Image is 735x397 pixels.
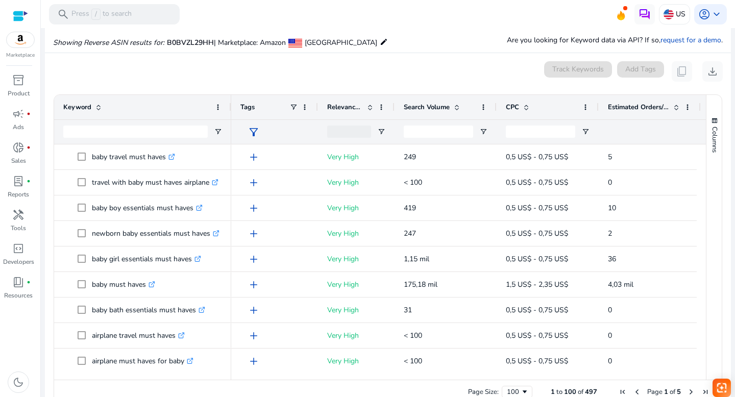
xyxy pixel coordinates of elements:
[305,38,377,47] span: [GEOGRAPHIC_DATA]
[506,254,568,264] span: 0,5 US$ - 0,75 US$
[377,128,385,136] button: Open Filter Menu
[248,177,260,189] span: add
[12,276,24,288] span: book_4
[564,387,576,396] span: 100
[12,376,24,388] span: dark_mode
[92,325,185,346] p: airplane travel must haves
[404,126,473,138] input: Search Volume Filter Input
[248,228,260,240] span: add
[92,172,218,193] p: travel with baby must haves airplane
[248,126,260,138] span: filter_alt
[248,253,260,265] span: add
[578,387,583,396] span: of
[12,108,24,120] span: campaign
[633,388,641,396] div: Previous Page
[608,305,612,315] span: 0
[3,257,34,266] p: Developers
[12,209,24,221] span: handyman
[507,387,521,396] div: 100
[248,202,260,214] span: add
[581,128,590,136] button: Open Filter Menu
[11,156,26,165] p: Sales
[13,122,24,132] p: Ads
[660,35,721,45] a: request for a demo
[327,325,385,346] p: Very High
[506,229,568,238] span: 0,5 US$ - 0,75 US$
[647,387,663,396] span: Page
[468,387,499,396] div: Page Size:
[608,178,612,187] span: 0
[608,254,616,264] span: 36
[57,8,69,20] span: search
[404,356,422,366] span: < 100
[92,351,193,371] p: airplane must haves for baby
[27,145,31,150] span: fiber_manual_record
[12,175,24,187] span: lab_profile
[248,151,260,163] span: add
[327,300,385,320] p: Very High
[7,32,34,47] img: amazon.svg
[506,280,568,289] span: 1,5 US$ - 2,35 US$
[404,203,416,213] span: 419
[506,152,568,162] span: 0,5 US$ - 0,75 US$
[664,387,668,396] span: 1
[710,127,719,153] span: Columns
[506,331,568,340] span: 0,5 US$ - 0,75 US$
[92,197,203,218] p: baby boy essentials must haves
[585,387,597,396] span: 497
[327,197,385,218] p: Very High
[404,280,437,289] span: 175,18 mil
[27,112,31,116] span: fiber_manual_record
[698,8,710,20] span: account_circle
[670,387,675,396] span: of
[92,223,219,244] p: newborn baby essentials must haves
[706,65,719,78] span: download
[619,388,627,396] div: First Page
[167,38,214,47] span: B0BVZL29HH
[404,229,416,238] span: 247
[506,126,575,138] input: CPC Filter Input
[327,274,385,295] p: Very High
[506,103,519,112] span: CPC
[506,305,568,315] span: 0,5 US$ - 0,75 US$
[92,249,201,269] p: baby girl essentials must haves
[506,356,568,366] span: 0,5 US$ - 0,75 US$
[479,128,487,136] button: Open Filter Menu
[664,9,674,19] img: us.svg
[404,103,450,112] span: Search Volume
[27,280,31,284] span: fiber_manual_record
[702,61,723,82] button: download
[248,355,260,367] span: add
[6,52,35,59] p: Marketplace
[608,331,612,340] span: 0
[327,351,385,371] p: Very High
[91,9,101,20] span: /
[556,387,562,396] span: to
[327,249,385,269] p: Very High
[608,356,612,366] span: 0
[327,103,363,112] span: Relevance Score
[8,89,30,98] p: Product
[551,387,555,396] span: 1
[404,152,416,162] span: 249
[507,35,723,45] p: Are you looking for Keyword data via API? If so, .
[701,388,709,396] div: Last Page
[214,128,222,136] button: Open Filter Menu
[608,229,612,238] span: 2
[27,179,31,183] span: fiber_manual_record
[327,146,385,167] p: Very High
[506,203,568,213] span: 0,5 US$ - 0,75 US$
[63,103,91,112] span: Keyword
[677,387,681,396] span: 5
[214,38,286,47] span: | Marketplace: Amazon
[676,5,685,23] p: US
[506,178,568,187] span: 0,5 US$ - 0,75 US$
[710,8,723,20] span: keyboard_arrow_down
[327,172,385,193] p: Very High
[12,141,24,154] span: donut_small
[608,280,633,289] span: 4,03 mil
[380,36,388,48] mat-icon: edit
[404,254,429,264] span: 1,15 mil
[248,279,260,291] span: add
[92,274,155,295] p: baby must haves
